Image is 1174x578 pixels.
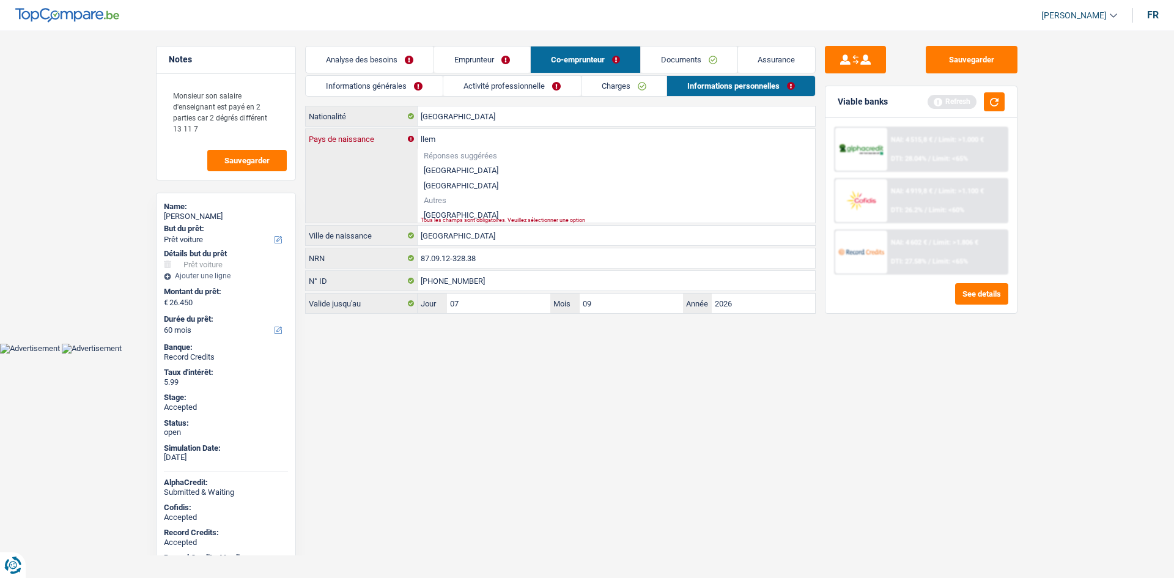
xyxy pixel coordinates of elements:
[955,283,1008,305] button: See details
[925,206,927,214] span: /
[891,187,932,195] span: NAI: 4 919,8 €
[62,344,122,354] img: Advertisement
[712,294,815,313] input: AAAA
[447,294,550,313] input: JJ
[934,187,937,195] span: /
[164,212,288,221] div: [PERSON_NAME]
[164,343,288,352] div: Banque:
[164,249,288,259] div: Détails but du prêt
[164,368,288,377] div: Taux d'intérêt:
[164,487,288,497] div: Submitted & Waiting
[580,294,683,313] input: MM
[207,150,287,171] button: Sauvegarder
[838,143,884,157] img: AlphaCredit
[224,157,270,165] span: Sauvegarder
[164,272,288,280] div: Ajouter une ligne
[581,76,666,96] a: Charges
[929,239,931,246] span: /
[932,258,968,265] span: Limit: <65%
[891,155,926,163] span: DTI: 28.04%
[15,8,119,23] img: TopCompare Logo
[434,46,530,73] a: Emprunteur
[891,258,926,265] span: DTI: 27.58%
[418,129,815,149] input: Belgique
[164,478,288,487] div: AlphaCredit:
[550,294,580,313] label: Mois
[928,95,976,108] div: Refresh
[164,224,286,234] label: But du prêt:
[164,553,288,563] div: Record Credits Atradius:
[164,513,288,522] div: Accepted
[939,136,984,144] span: Limit: >1.000 €
[929,206,964,214] span: Limit: <60%
[418,207,815,223] li: [GEOGRAPHIC_DATA]
[418,163,815,178] li: [GEOGRAPHIC_DATA]
[164,418,288,428] div: Status:
[424,196,809,204] span: Autres
[306,106,418,126] label: Nationalité
[164,352,288,362] div: Record Credits
[738,46,816,73] a: Assurance
[306,46,434,73] a: Analyse des besoins
[164,298,168,308] span: €
[306,271,418,291] label: N° ID
[933,239,978,246] span: Limit: >1.806 €
[418,248,815,268] input: 12.12.12-123.12
[306,129,418,149] label: Pays de naissance
[306,226,418,245] label: Ville de naissance
[164,428,288,437] div: open
[891,206,923,214] span: DTI: 26.2%
[934,136,937,144] span: /
[169,54,283,65] h5: Notes
[1032,6,1117,26] a: [PERSON_NAME]
[418,178,815,193] li: [GEOGRAPHIC_DATA]
[418,271,815,291] input: 590-1234567-89
[838,97,888,107] div: Viable banks
[164,443,288,453] div: Simulation Date:
[928,155,931,163] span: /
[926,46,1017,73] button: Sauvegarder
[939,187,984,195] span: Limit: >1.100 €
[891,239,927,246] span: NAI: 4 602 €
[1147,9,1159,21] div: fr
[421,218,774,223] div: Tous les champs sont obligatoires. Veuillez sélectionner une option
[164,314,286,324] label: Durée du prêt:
[164,202,288,212] div: Name:
[164,393,288,402] div: Stage:
[443,76,581,96] a: Activité professionnelle
[641,46,737,73] a: Documents
[531,46,640,73] a: Co-emprunteur
[418,106,815,126] input: Belgique
[164,453,288,462] div: [DATE]
[164,538,288,547] div: Accepted
[164,528,288,538] div: Record Credits:
[683,294,712,313] label: Année
[667,76,815,96] a: Informations personnelles
[418,294,447,313] label: Jour
[838,189,884,212] img: Cofidis
[164,402,288,412] div: Accepted
[164,287,286,297] label: Montant du prêt:
[932,155,968,163] span: Limit: <65%
[891,136,932,144] span: NAI: 4 515,8 €
[306,76,443,96] a: Informations générales
[306,294,418,313] label: Valide jusqu'au
[928,258,931,265] span: /
[838,240,884,263] img: Record Credits
[164,503,288,513] div: Cofidis:
[306,248,418,268] label: NRN
[164,377,288,387] div: 5.99
[1041,10,1107,21] span: [PERSON_NAME]
[424,152,809,160] span: Réponses suggérées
